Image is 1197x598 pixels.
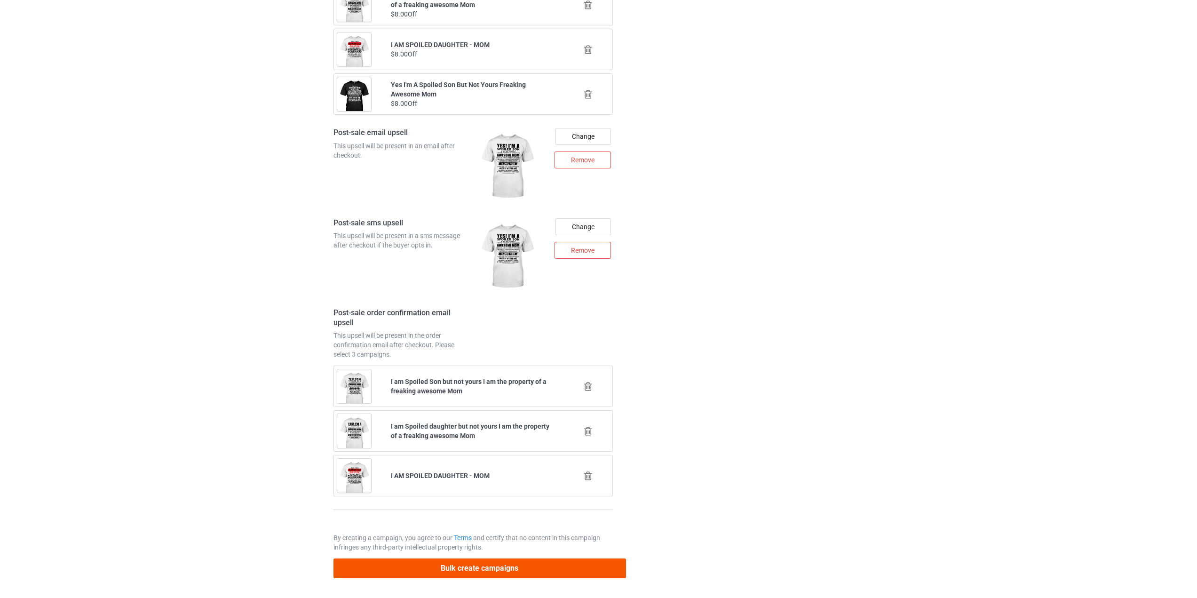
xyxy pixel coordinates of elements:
[333,231,470,250] div: This upsell will be present in a sms message after checkout if the buyer opts in.
[454,534,472,542] a: Terms
[555,218,611,235] div: Change
[476,128,538,205] img: regular.jpg
[391,81,526,98] b: Yes I'm A Spoiled Son But Not Yours Freaking Awesome Mom
[555,128,611,145] div: Change
[391,378,547,395] b: I am Spoiled Son but not yours I am the property of a freaking awesome Mom
[333,331,470,359] div: This upsell will be present in the order confirmation email after checkout. Please select 3 campa...
[333,533,613,552] p: By creating a campaign, you agree to our and certify that no content in this campaign infringes a...
[333,128,470,138] h4: Post-sale email upsell
[555,242,611,259] div: Remove
[391,41,490,48] b: I AM SPOILED DAUGHTER - MOM
[391,49,556,59] div: $8.00 Off
[333,218,470,228] h4: Post-sale sms upsell
[391,99,556,108] div: $8.00 Off
[391,423,549,439] b: I am Spoiled daughter but not yours I am the property of a freaking awesome Mom
[555,151,611,168] div: Remove
[391,472,490,479] b: I AM SPOILED DAUGHTER - MOM
[476,218,538,295] img: regular.jpg
[391,9,556,19] div: $8.00 Off
[333,558,626,578] button: Bulk create campaigns
[333,308,470,327] h4: Post-sale order confirmation email upsell
[333,141,470,160] div: This upsell will be present in an email after checkout.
